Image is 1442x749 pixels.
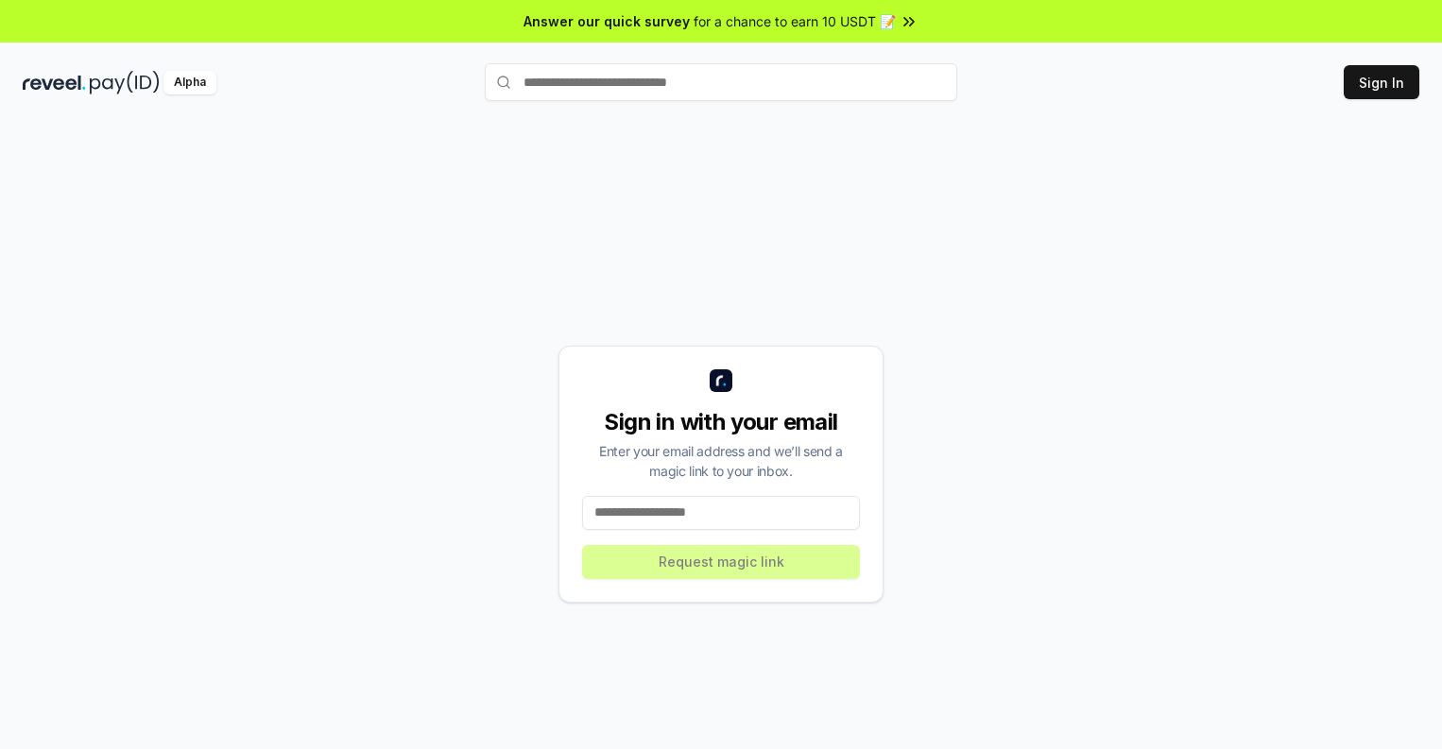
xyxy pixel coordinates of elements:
[524,11,690,31] span: Answer our quick survey
[163,71,216,94] div: Alpha
[23,71,86,94] img: reveel_dark
[90,71,160,94] img: pay_id
[694,11,896,31] span: for a chance to earn 10 USDT 📝
[1344,65,1419,99] button: Sign In
[710,369,732,392] img: logo_small
[582,407,860,437] div: Sign in with your email
[582,441,860,481] div: Enter your email address and we’ll send a magic link to your inbox.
